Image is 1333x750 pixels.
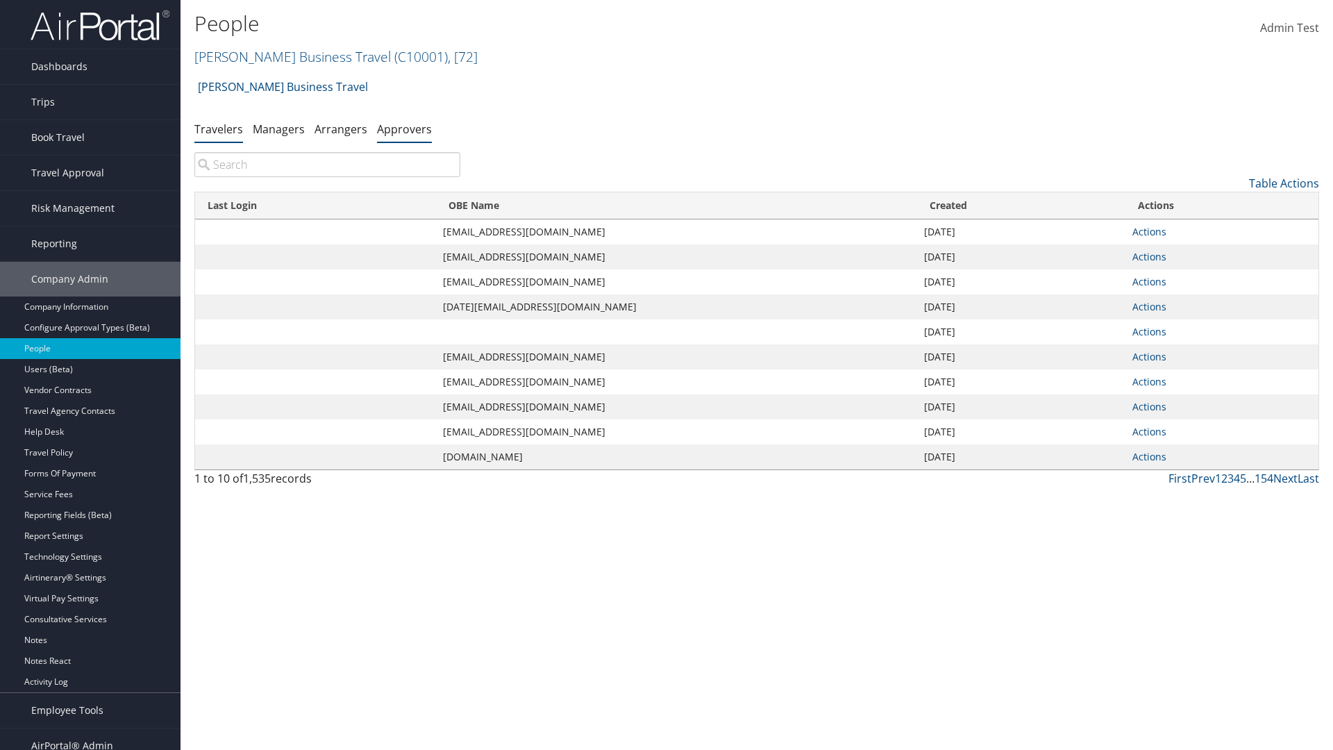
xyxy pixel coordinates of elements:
[31,262,108,297] span: Company Admin
[1132,250,1166,263] a: Actions
[31,191,115,226] span: Risk Management
[1221,471,1227,486] a: 2
[1246,471,1255,486] span: …
[436,244,917,269] td: [EMAIL_ADDRESS][DOMAIN_NAME]
[194,152,460,177] input: Search
[1191,471,1215,486] a: Prev
[1227,471,1234,486] a: 3
[31,693,103,728] span: Employee Tools
[394,47,448,66] span: ( C10001 )
[448,47,478,66] span: , [ 72 ]
[194,47,478,66] a: [PERSON_NAME] Business Travel
[917,344,1125,369] td: [DATE]
[1132,225,1166,238] a: Actions
[1132,375,1166,388] a: Actions
[1125,192,1318,219] th: Actions
[436,444,917,469] td: [DOMAIN_NAME]
[436,294,917,319] td: [DATE][EMAIL_ADDRESS][DOMAIN_NAME]
[1132,300,1166,313] a: Actions
[1168,471,1191,486] a: First
[917,192,1125,219] th: Created: activate to sort column ascending
[377,122,432,137] a: Approvers
[436,269,917,294] td: [EMAIL_ADDRESS][DOMAIN_NAME]
[917,394,1125,419] td: [DATE]
[917,419,1125,444] td: [DATE]
[1255,471,1273,486] a: 154
[1132,425,1166,438] a: Actions
[194,470,460,494] div: 1 to 10 of records
[1132,275,1166,288] a: Actions
[194,122,243,137] a: Travelers
[436,394,917,419] td: [EMAIL_ADDRESS][DOMAIN_NAME]
[1132,350,1166,363] a: Actions
[253,122,305,137] a: Managers
[31,226,77,261] span: Reporting
[436,219,917,244] td: [EMAIL_ADDRESS][DOMAIN_NAME]
[917,244,1125,269] td: [DATE]
[243,471,271,486] span: 1,535
[917,444,1125,469] td: [DATE]
[917,219,1125,244] td: [DATE]
[195,192,436,219] th: Last Login: activate to sort column ascending
[31,156,104,190] span: Travel Approval
[31,49,87,84] span: Dashboards
[1240,471,1246,486] a: 5
[198,73,368,101] a: [PERSON_NAME] Business Travel
[1273,471,1298,486] a: Next
[1132,450,1166,463] a: Actions
[31,9,169,42] img: airportal-logo.png
[1249,176,1319,191] a: Table Actions
[917,369,1125,394] td: [DATE]
[31,85,55,119] span: Trips
[1215,471,1221,486] a: 1
[917,319,1125,344] td: [DATE]
[315,122,367,137] a: Arrangers
[917,294,1125,319] td: [DATE]
[917,269,1125,294] td: [DATE]
[1132,400,1166,413] a: Actions
[194,9,944,38] h1: People
[1260,7,1319,50] a: Admin Test
[436,344,917,369] td: [EMAIL_ADDRESS][DOMAIN_NAME]
[436,192,917,219] th: OBE Name: activate to sort column ascending
[436,419,917,444] td: [EMAIL_ADDRESS][DOMAIN_NAME]
[1132,325,1166,338] a: Actions
[1260,20,1319,35] span: Admin Test
[31,120,85,155] span: Book Travel
[1234,471,1240,486] a: 4
[1298,471,1319,486] a: Last
[436,369,917,394] td: [EMAIL_ADDRESS][DOMAIN_NAME]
